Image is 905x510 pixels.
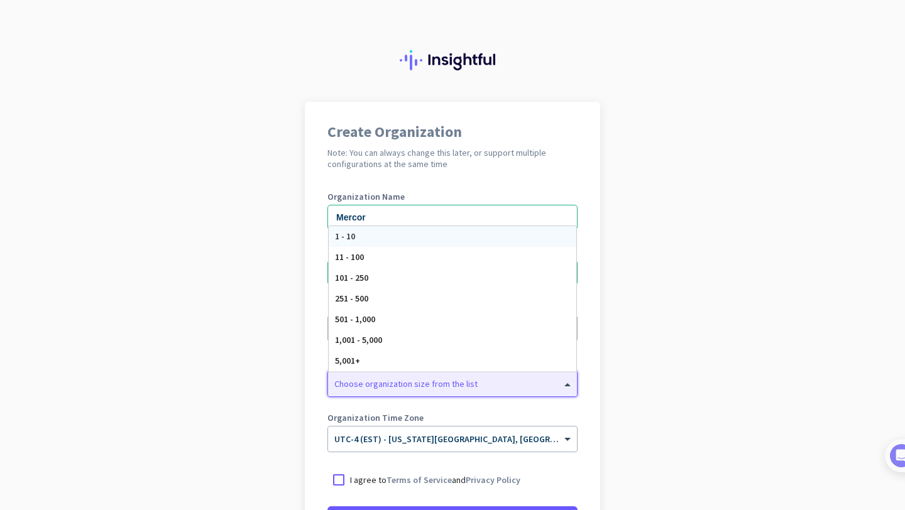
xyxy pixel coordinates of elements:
[335,355,360,366] span: 5,001+
[466,474,520,486] a: Privacy Policy
[335,251,364,263] span: 11 - 100
[327,147,578,170] h2: Note: You can always change this later, or support multiple configurations at the same time
[329,226,576,371] div: Options List
[335,272,368,283] span: 101 - 250
[327,247,578,256] label: Phone Number
[327,124,578,139] h1: Create Organization
[387,474,452,486] a: Terms of Service
[327,413,578,422] label: Organization Time Zone
[327,205,578,230] input: What is the name of your organization?
[327,303,419,312] label: Organization language
[335,313,375,325] span: 501 - 1,000
[335,231,355,242] span: 1 - 10
[335,293,368,304] span: 251 - 500
[400,50,505,70] img: Insightful
[327,260,578,285] input: 201-555-0123
[350,474,520,486] p: I agree to and
[335,334,382,345] span: 1,001 - 5,000
[327,192,578,201] label: Organization Name
[327,358,578,367] label: Organization Size (Optional)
